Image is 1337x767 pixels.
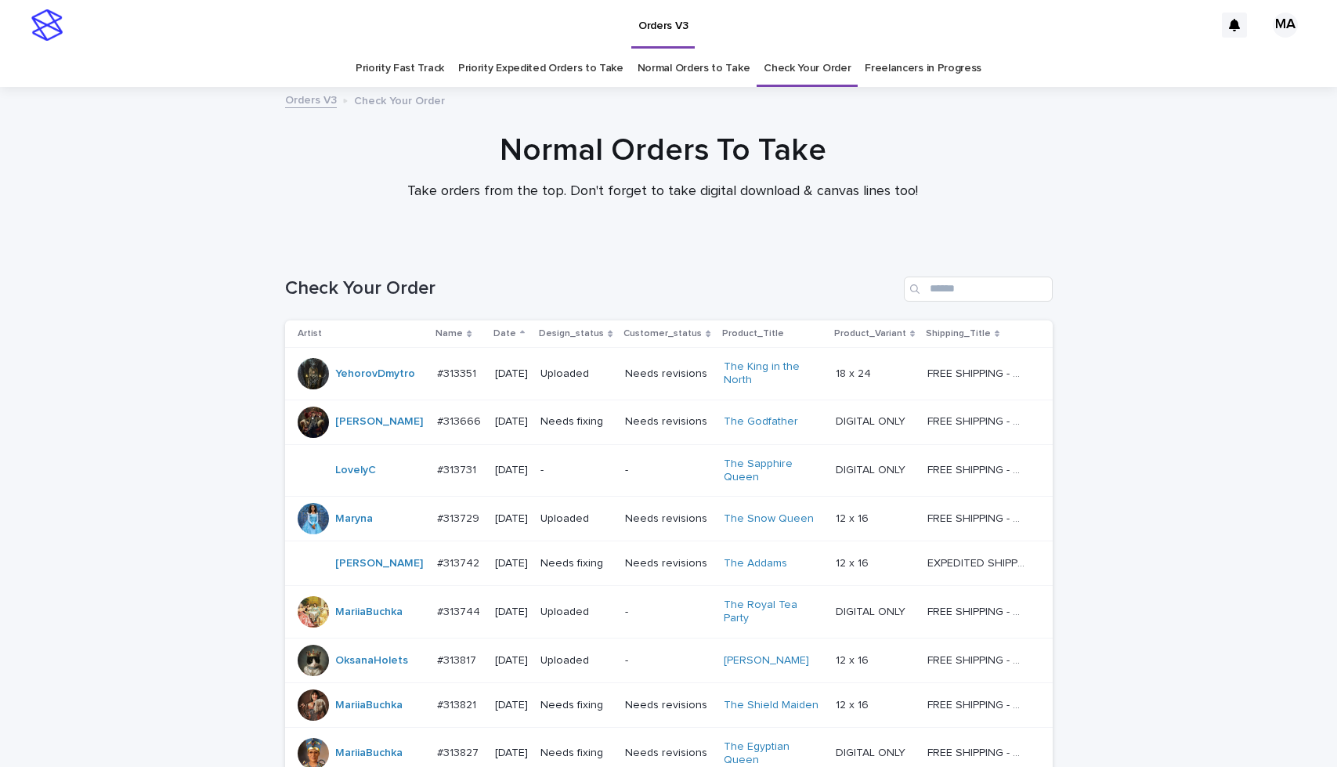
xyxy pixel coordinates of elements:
p: FREE SHIPPING - preview in 1-2 business days, after your approval delivery will take 5-10 b.d. [927,743,1028,760]
p: Uploaded [540,367,612,381]
p: 12 x 16 [836,696,872,712]
p: Needs revisions [625,699,710,712]
p: #313742 [437,554,482,570]
a: YehorovDmytro [335,367,415,381]
a: OksanaHolets [335,654,408,668]
p: FREE SHIPPING - preview in 1-2 business days, after your approval delivery will take 5-10 b.d. [927,509,1028,526]
p: [DATE] [495,557,529,570]
p: Needs fixing [540,415,612,429]
p: #313351 [437,364,479,381]
p: DIGITAL ONLY [836,412,909,429]
a: Check Your Order [764,50,851,87]
h1: Normal Orders To Take [279,132,1046,169]
p: #313821 [437,696,479,712]
a: Priority Expedited Orders to Take [458,50,623,87]
a: Normal Orders to Take [638,50,750,87]
p: Needs revisions [625,747,710,760]
a: The Addams [724,557,787,570]
p: [DATE] [495,367,529,381]
p: Needs revisions [625,557,710,570]
p: Needs fixing [540,557,612,570]
p: Shipping_Title [926,325,991,342]
a: The Shield Maiden [724,699,818,712]
p: 12 x 16 [836,509,872,526]
p: Needs revisions [625,415,710,429]
p: [DATE] [495,747,529,760]
a: Freelancers in Progress [865,50,981,87]
p: #313729 [437,509,482,526]
p: Product_Title [722,325,784,342]
tr: [PERSON_NAME] #313666#313666 [DATE]Needs fixingNeeds revisionsThe Godfather DIGITAL ONLYDIGITAL O... [285,400,1053,444]
input: Search [904,277,1053,302]
h1: Check Your Order [285,277,898,300]
p: Name [435,325,463,342]
p: Needs fixing [540,747,612,760]
p: 12 x 16 [836,554,872,570]
p: Needs fixing [540,699,612,712]
p: [DATE] [495,606,529,619]
p: DIGITAL ONLY [836,743,909,760]
p: FREE SHIPPING - preview in 1-2 business days, after your approval delivery will take 5-10 b.d. [927,651,1028,668]
p: - [625,606,710,619]
div: MA [1273,13,1298,38]
tr: LovelyC #313731#313731 [DATE]--The Sapphire Queen DIGITAL ONLYDIGITAL ONLY FREE SHIPPING - previe... [285,444,1053,497]
a: Orders V3 [285,90,337,108]
tr: MariiaBuchka #313821#313821 [DATE]Needs fixingNeeds revisionsThe Shield Maiden 12 x 1612 x 16 FRE... [285,682,1053,727]
a: The Godfather [724,415,798,429]
a: MariiaBuchka [335,606,403,619]
tr: YehorovDmytro #313351#313351 [DATE]UploadedNeeds revisionsThe King in the North 18 x 2418 x 24 FR... [285,348,1053,400]
p: Product_Variant [834,325,906,342]
a: [PERSON_NAME] [724,654,809,668]
p: Customer_status [623,325,702,342]
a: [PERSON_NAME] [335,415,423,429]
p: [DATE] [495,654,529,668]
p: - [625,654,710,668]
a: [PERSON_NAME] [335,557,423,570]
a: Priority Fast Track [356,50,444,87]
p: Uploaded [540,654,612,668]
p: Artist [298,325,322,342]
p: DIGITAL ONLY [836,461,909,477]
p: Take orders from the top. Don't forget to take digital download & canvas lines too! [349,183,976,201]
p: [DATE] [495,464,529,477]
p: Design_status [539,325,604,342]
p: [DATE] [495,415,529,429]
img: stacker-logo-s-only.png [31,9,63,41]
tr: MariiaBuchka #313744#313744 [DATE]Uploaded-The Royal Tea Party DIGITAL ONLYDIGITAL ONLY FREE SHIP... [285,586,1053,639]
p: FREE SHIPPING - preview in 1-2 business days, after your approval delivery will take 5-10 b.d. [927,461,1028,477]
p: #313827 [437,743,482,760]
p: [DATE] [495,512,529,526]
a: The Egyptian Queen [724,740,822,767]
p: #313744 [437,602,483,619]
a: LovelyC [335,464,376,477]
p: 12 x 16 [836,651,872,668]
p: - [625,464,710,477]
p: Uploaded [540,606,612,619]
p: DIGITAL ONLY [836,602,909,619]
a: MariiaBuchka [335,747,403,760]
tr: OksanaHolets #313817#313817 [DATE]Uploaded-[PERSON_NAME] 12 x 1612 x 16 FREE SHIPPING - preview i... [285,638,1053,682]
a: The King in the North [724,360,822,387]
tr: Maryna #313729#313729 [DATE]UploadedNeeds revisionsThe Snow Queen 12 x 1612 x 16 FREE SHIPPING - ... [285,497,1053,541]
p: #313731 [437,461,479,477]
p: Uploaded [540,512,612,526]
p: Date [493,325,516,342]
a: The Sapphire Queen [724,458,822,484]
p: 18 x 24 [836,364,874,381]
a: MariiaBuchka [335,699,403,712]
p: [DATE] [495,699,529,712]
p: FREE SHIPPING - preview in 1-2 business days, after your approval delivery will take 5-10 b.d. [927,696,1028,712]
p: #313817 [437,651,479,668]
p: FREE SHIPPING - preview in 1-2 business days, after your approval delivery will take 5-10 b.d. [927,602,1028,619]
a: Maryna [335,512,373,526]
p: - [540,464,612,477]
p: #313666 [437,412,484,429]
p: EXPEDITED SHIPPING - preview in 1 business day; delivery up to 5 business days after your approval. [927,554,1028,570]
tr: [PERSON_NAME] #313742#313742 [DATE]Needs fixingNeeds revisionsThe Addams 12 x 1612 x 16 EXPEDITED... [285,541,1053,586]
p: Needs revisions [625,512,710,526]
p: Check Your Order [354,91,445,108]
a: The Snow Queen [724,512,814,526]
p: FREE SHIPPING - preview in 1-2 business days, after your approval delivery will take 5-10 b.d. [927,364,1028,381]
p: Needs revisions [625,367,710,381]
